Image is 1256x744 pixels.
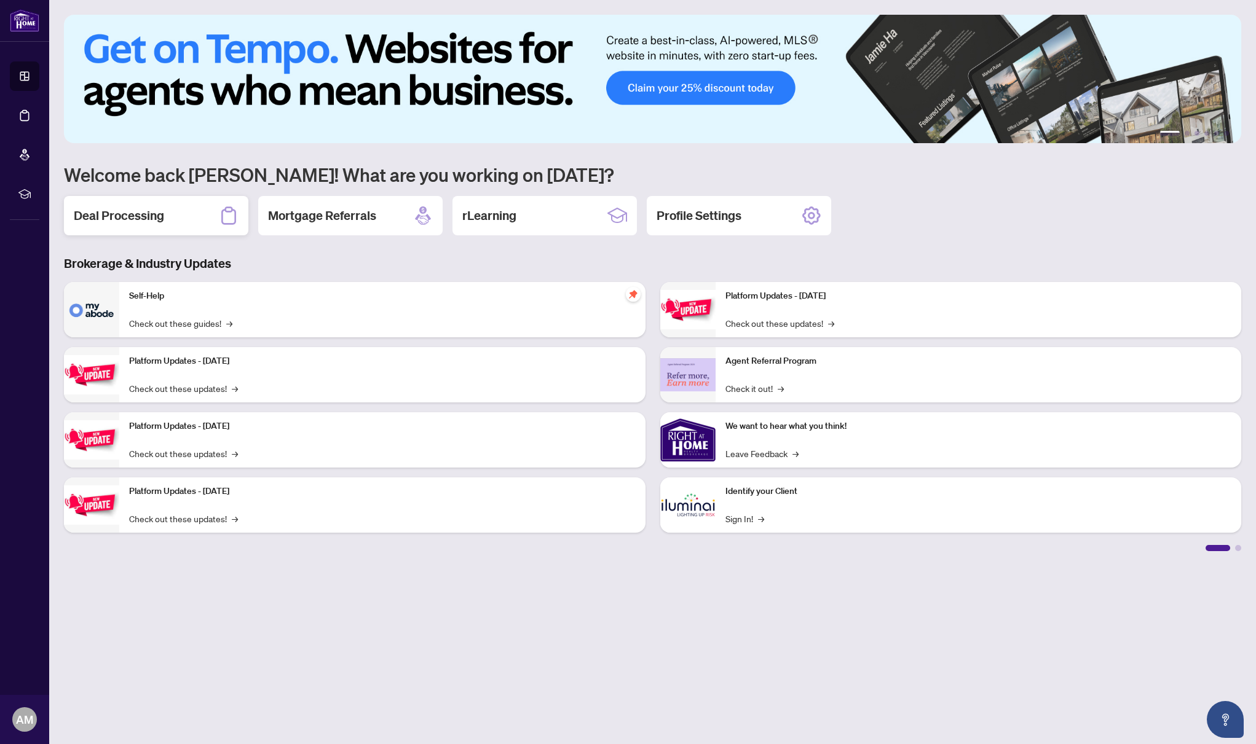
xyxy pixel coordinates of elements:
[64,485,119,524] img: Platform Updates - July 8, 2025
[129,382,238,395] a: Check out these updates!→
[725,420,1232,433] p: We want to hear what you think!
[660,290,716,329] img: Platform Updates - June 23, 2025
[129,485,636,498] p: Platform Updates - [DATE]
[758,512,764,525] span: →
[657,207,741,224] h2: Profile Settings
[828,316,834,330] span: →
[1185,131,1190,136] button: 2
[129,512,238,525] a: Check out these updates!→
[725,485,1232,498] p: Identify your Client
[64,420,119,459] img: Platform Updates - July 21, 2025
[725,512,764,525] a: Sign In!→
[1214,131,1219,136] button: 5
[1224,131,1229,136] button: 6
[778,382,784,395] span: →
[64,15,1241,143] img: Slide 0
[725,382,784,395] a: Check it out!→
[792,447,799,460] span: →
[232,512,238,525] span: →
[462,207,516,224] h2: rLearning
[725,354,1232,368] p: Agent Referral Program
[129,420,636,433] p: Platform Updates - [DATE]
[725,447,799,460] a: Leave Feedback→
[226,316,232,330] span: →
[129,289,636,303] p: Self-Help
[232,382,238,395] span: →
[16,711,33,728] span: AM
[1160,131,1180,136] button: 1
[725,316,834,330] a: Check out these updates!→
[64,282,119,337] img: Self-Help
[268,207,376,224] h2: Mortgage Referrals
[64,255,1241,272] h3: Brokerage & Industry Updates
[660,412,716,468] img: We want to hear what you think!
[129,354,636,368] p: Platform Updates - [DATE]
[10,9,39,32] img: logo
[626,287,641,302] span: pushpin
[129,447,238,460] a: Check out these updates!→
[129,316,232,330] a: Check out these guides!→
[660,358,716,392] img: Agent Referral Program
[1207,701,1244,738] button: Open asap
[64,355,119,394] img: Platform Updates - September 16, 2025
[1195,131,1199,136] button: 3
[725,289,1232,303] p: Platform Updates - [DATE]
[660,477,716,533] img: Identify your Client
[64,163,1241,186] h1: Welcome back [PERSON_NAME]! What are you working on [DATE]?
[1204,131,1209,136] button: 4
[232,447,238,460] span: →
[74,207,164,224] h2: Deal Processing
